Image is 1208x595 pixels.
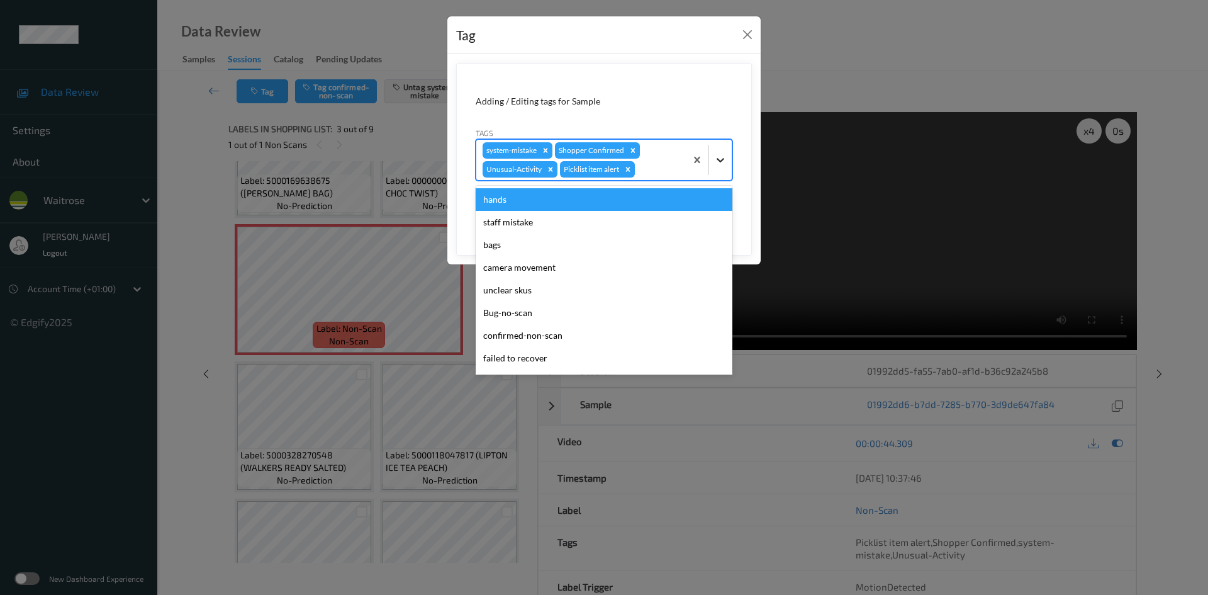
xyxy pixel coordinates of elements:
div: Remove Shopper Confirmed [626,142,640,159]
div: hands [476,188,732,211]
div: product recovered [476,370,732,392]
div: unclear skus [476,279,732,302]
div: camera movement [476,256,732,279]
div: Unusual-Activity [483,161,544,178]
div: system-mistake [483,142,539,159]
div: staff mistake [476,211,732,234]
div: Remove Picklist item alert [621,161,635,178]
label: Tags [476,127,493,139]
div: Picklist item alert [560,161,621,178]
button: Close [739,26,756,43]
div: Remove Unusual-Activity [544,161,557,178]
div: Tag [456,25,476,45]
div: confirmed-non-scan [476,324,732,347]
div: failed to recover [476,347,732,370]
div: Adding / Editing tags for Sample [476,95,732,108]
div: Bug-no-scan [476,302,732,324]
div: Shopper Confirmed [555,142,626,159]
div: Remove system-mistake [539,142,552,159]
div: bags [476,234,732,256]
